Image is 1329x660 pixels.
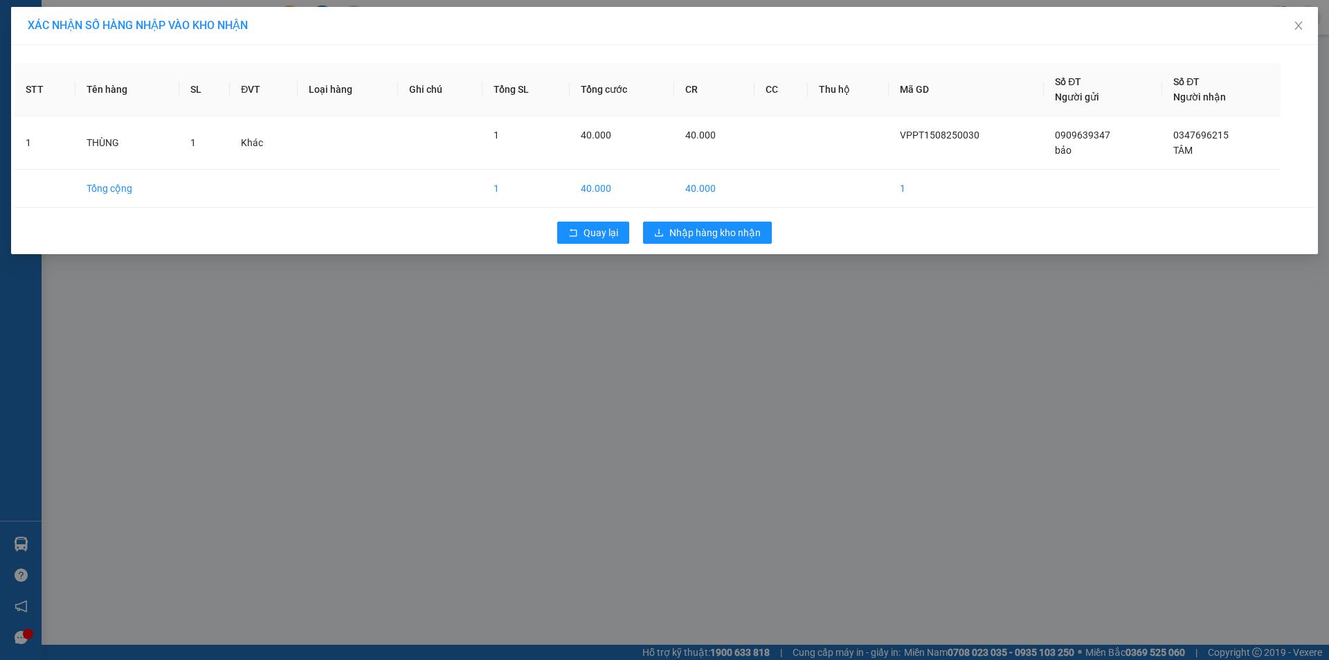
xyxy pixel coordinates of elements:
[1055,76,1081,87] span: Số ĐT
[12,12,123,45] div: VP [PERSON_NAME]
[12,45,123,78] div: QUANG PHỤ TÙNG
[1173,145,1193,156] span: TÂM
[808,63,889,116] th: Thu hộ
[15,116,75,170] td: 1
[1293,20,1304,31] span: close
[584,225,618,240] span: Quay lại
[12,78,123,98] div: 0903974048
[132,62,290,81] div: 0336066604
[482,170,570,208] td: 1
[230,116,298,170] td: Khác
[1173,91,1226,102] span: Người nhận
[75,116,179,170] td: THÙNG
[1279,7,1318,46] button: Close
[1055,145,1072,156] span: bảo
[900,130,979,141] span: VPPT1508250030
[654,228,664,239] span: download
[12,13,33,28] span: Gửi:
[398,63,482,116] th: Ghi chú
[674,63,754,116] th: CR
[643,222,772,244] button: downloadNhập hàng kho nhận
[179,63,230,116] th: SL
[230,63,298,116] th: ĐVT
[568,228,578,239] span: rollback
[669,225,761,240] span: Nhập hàng kho nhận
[685,130,716,141] span: 40.000
[132,12,290,45] div: VP [GEOGRAPHIC_DATA]
[190,137,196,148] span: 1
[754,63,807,116] th: CC
[1055,130,1110,141] span: 0909639347
[15,63,75,116] th: STT
[557,222,629,244] button: rollbackQuay lại
[889,170,1044,208] td: 1
[482,63,570,116] th: Tổng SL
[570,170,674,208] td: 40.000
[1173,130,1229,141] span: 0347696215
[28,19,248,32] span: XÁC NHẬN SỐ HÀNG NHẬP VÀO KHO NHẬN
[1055,91,1099,102] span: Người gửi
[674,170,754,208] td: 40.000
[570,63,674,116] th: Tổng cước
[132,13,165,28] span: Nhận:
[75,170,179,208] td: Tổng cộng
[889,63,1044,116] th: Mã GD
[132,89,151,103] span: TC:
[1173,76,1200,87] span: Số ĐT
[298,63,398,116] th: Loại hàng
[132,45,290,62] div: hiep
[75,63,179,116] th: Tên hàng
[581,130,611,141] span: 40.000
[494,130,499,141] span: 1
